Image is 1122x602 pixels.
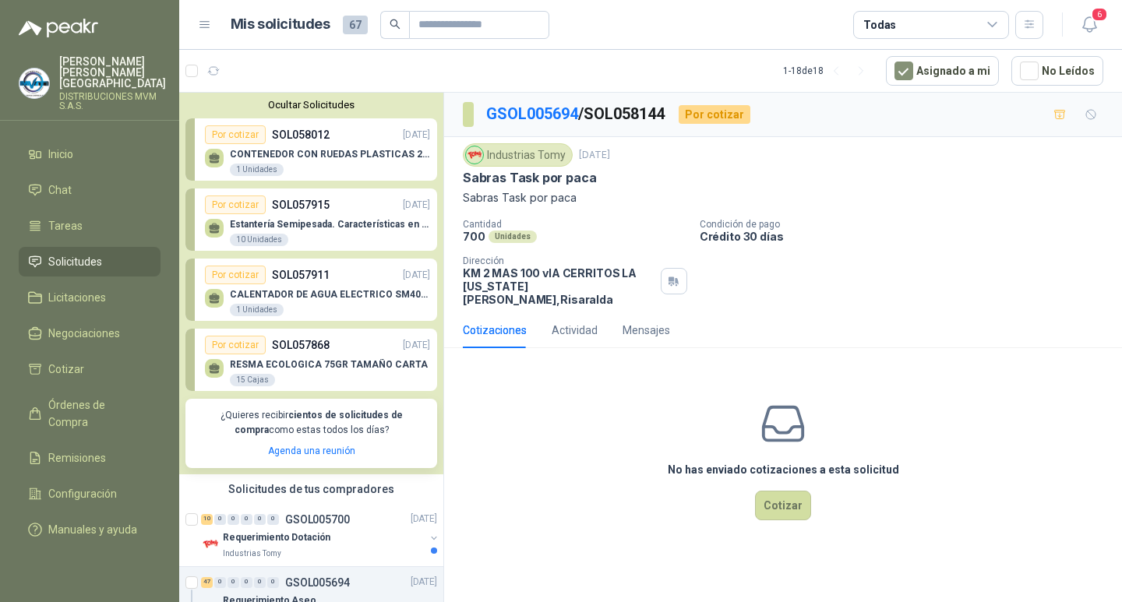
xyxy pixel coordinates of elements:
div: 0 [241,514,252,525]
span: Remisiones [48,449,106,466]
span: Solicitudes [48,253,102,270]
span: Inicio [48,146,73,163]
p: ¿Quieres recibir como estas todos los días? [195,408,428,438]
a: Órdenes de Compra [19,390,161,437]
p: Dirección [463,255,654,266]
b: cientos de solicitudes de compra [235,410,403,435]
span: Negociaciones [48,325,120,342]
p: CALENTADOR DE AGUA ELECTRICO SM400 5-9LITROS [230,289,430,300]
p: / SOL058144 [486,102,666,126]
div: Actividad [552,322,598,339]
a: Remisiones [19,443,161,473]
p: SOL057911 [272,266,330,283]
div: 0 [228,577,239,588]
div: 0 [254,514,266,525]
p: GSOL005694 [285,577,350,588]
a: Solicitudes [19,247,161,276]
button: Ocultar Solicitudes [185,99,437,111]
span: search [390,19,400,30]
div: 1 Unidades [230,164,284,176]
div: 0 [214,577,226,588]
p: [DATE] [403,268,430,283]
div: Ocultar SolicitudesPor cotizarSOL058012[DATE] CONTENEDOR CON RUEDAS PLASTICAS 240 LTS BLANCO CON ... [179,93,443,474]
div: Mensajes [623,322,670,339]
p: [DATE] [403,338,430,353]
img: Company Logo [466,146,483,164]
span: Manuales y ayuda [48,521,137,538]
div: Unidades [489,231,537,243]
div: 0 [254,577,266,588]
span: Chat [48,181,72,199]
p: [DATE] [411,512,437,526]
button: No Leídos [1011,56,1103,86]
p: KM 2 MAS 100 vIA CERRITOS LA [US_STATE] [PERSON_NAME] , Risaralda [463,266,654,306]
span: Configuración [48,485,117,502]
div: Todas [863,16,896,33]
p: Estantería Semipesada. Características en el adjunto [230,219,430,230]
span: Órdenes de Compra [48,396,146,431]
img: Logo peakr [19,19,98,37]
p: Sabras Task por paca [463,170,596,186]
h3: No has enviado cotizaciones a esta solicitud [668,461,899,478]
div: 0 [214,514,226,525]
p: Crédito 30 días [700,230,1116,243]
div: 15 Cajas [230,374,275,386]
a: Manuales y ayuda [19,515,161,544]
a: Por cotizarSOL057868[DATE] RESMA ECOLOGICA 75GR TAMAÑO CARTA15 Cajas [185,329,437,391]
a: Por cotizarSOL057915[DATE] Estantería Semipesada. Características en el adjunto10 Unidades [185,188,437,251]
img: Company Logo [201,535,220,554]
p: 700 [463,230,485,243]
div: Por cotizar [205,125,266,144]
div: 1 Unidades [230,304,284,316]
span: 6 [1091,7,1108,22]
a: GSOL005694 [486,104,578,123]
a: Por cotizarSOL057911[DATE] CALENTADOR DE AGUA ELECTRICO SM400 5-9LITROS1 Unidades [185,259,437,321]
a: Negociaciones [19,319,161,348]
div: Por cotizar [205,266,266,284]
p: Cantidad [463,219,687,230]
span: Tareas [48,217,83,234]
a: Tareas [19,211,161,241]
div: 1 - 18 de 18 [783,58,873,83]
p: [DATE] [403,128,430,143]
p: Industrias Tomy [223,547,281,560]
p: DISTRIBUCIONES MVM S.A.S. [59,92,166,111]
div: 0 [241,577,252,588]
p: [DATE] [403,198,430,213]
img: Company Logo [19,69,49,98]
p: SOL058012 [272,126,330,143]
p: [DATE] [579,148,610,163]
div: Solicitudes de tus compradores [179,474,443,504]
div: 47 [201,577,213,588]
p: [PERSON_NAME] [PERSON_NAME] [GEOGRAPHIC_DATA] [59,56,166,89]
div: Por cotizar [205,336,266,354]
p: Requerimiento Dotación [223,530,330,545]
a: Licitaciones [19,283,161,312]
a: 10 0 0 0 0 0 GSOL005700[DATE] Company LogoRequerimiento DotaciónIndustrias Tomy [201,510,440,560]
p: Condición de pago [700,219,1116,230]
div: 0 [228,514,239,525]
p: SOL057915 [272,196,330,213]
p: CONTENEDOR CON RUEDAS PLASTICAS 240 LTS BLANCO CON TAPA [230,149,430,160]
p: [DATE] [411,575,437,590]
a: Agenda una reunión [268,445,355,456]
div: Cotizaciones [463,322,527,339]
button: 6 [1075,11,1103,39]
a: Por cotizarSOL058012[DATE] CONTENEDOR CON RUEDAS PLASTICAS 240 LTS BLANCO CON TAPA1 Unidades [185,118,437,181]
a: Configuración [19,479,161,509]
div: 0 [267,514,279,525]
span: Licitaciones [48,289,106,306]
p: RESMA ECOLOGICA 75GR TAMAÑO CARTA [230,359,428,370]
button: Cotizar [755,491,811,520]
p: GSOL005700 [285,514,350,525]
a: Cotizar [19,354,161,384]
span: Cotizar [48,361,84,378]
div: 0 [267,577,279,588]
div: Por cotizar [205,195,266,214]
p: SOL057868 [272,336,330,354]
h1: Mis solicitudes [231,13,330,36]
div: Industrias Tomy [463,143,573,167]
div: Por cotizar [679,105,750,124]
a: Inicio [19,139,161,169]
p: Sabras Task por paca [463,189,1103,206]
